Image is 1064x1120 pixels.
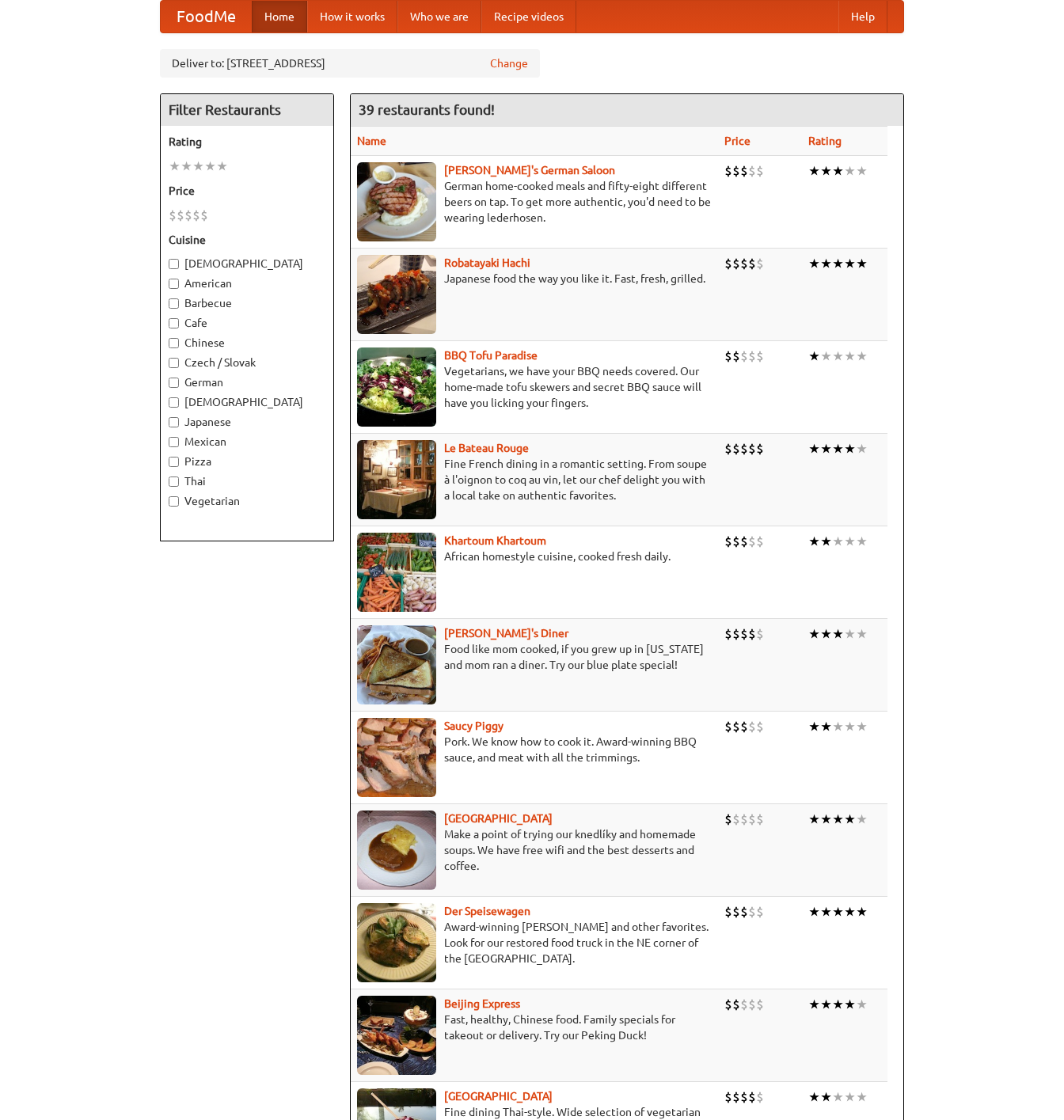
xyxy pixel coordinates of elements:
li: ★ [844,162,856,180]
p: Food like mom cooked, if you grew up in [US_STATE] and mom ran a diner. Try our blue plate special! [357,641,712,673]
a: Home [252,1,307,32]
label: German [169,374,325,390]
li: $ [732,996,740,1013]
li: $ [724,347,732,365]
li: $ [756,255,764,272]
a: [GEOGRAPHIC_DATA] [444,1090,553,1103]
a: Saucy Piggy [444,719,503,732]
li: ★ [832,533,844,550]
li: ★ [832,718,844,735]
li: $ [748,1088,756,1106]
li: ★ [808,255,820,272]
li: $ [732,811,740,828]
p: Award-winning [PERSON_NAME] and other favorites. Look for our restored food truck in the NE corne... [357,919,712,966]
label: Vegetarian [169,493,325,509]
li: $ [169,207,177,224]
li: $ [740,440,748,457]
li: $ [756,811,764,828]
li: $ [740,533,748,550]
input: Chinese [169,338,179,348]
li: $ [748,347,756,365]
label: American [169,275,325,291]
a: Help [838,1,887,32]
li: ★ [808,811,820,828]
li: ★ [808,533,820,550]
p: African homestyle cuisine, cooked fresh daily. [357,549,712,564]
li: ★ [856,718,868,735]
li: ★ [832,347,844,365]
li: ★ [844,903,856,921]
li: $ [732,162,740,180]
li: $ [748,811,756,828]
li: $ [740,903,748,921]
b: Beijing Express [444,997,520,1010]
li: ★ [820,811,832,828]
li: ★ [820,996,832,1013]
li: ★ [856,996,868,1013]
ng-pluralize: 39 restaurants found! [359,102,495,117]
label: Chinese [169,335,325,351]
p: Pork. We know how to cook it. Award-winning BBQ sauce, and meat with all the trimmings. [357,734,712,765]
li: ★ [856,1088,868,1106]
li: ★ [856,347,868,365]
label: Pizza [169,454,325,469]
li: $ [756,440,764,457]
li: $ [740,347,748,365]
b: [PERSON_NAME]'s German Saloon [444,164,615,177]
li: $ [732,347,740,365]
li: $ [748,440,756,457]
label: Barbecue [169,295,325,311]
li: $ [732,533,740,550]
li: $ [732,718,740,735]
a: Change [490,55,528,71]
li: ★ [820,440,832,457]
li: ★ [820,718,832,735]
li: $ [724,162,732,180]
input: Czech / Slovak [169,358,179,368]
li: $ [192,207,200,224]
p: German home-cooked meals and fifty-eight different beers on tap. To get more authentic, you'd nee... [357,178,712,226]
li: $ [748,162,756,180]
label: Thai [169,473,325,489]
li: $ [732,255,740,272]
img: tofuparadise.jpg [357,347,436,427]
li: $ [756,533,764,550]
li: ★ [169,158,180,175]
a: BBQ Tofu Paradise [444,349,538,362]
li: $ [740,996,748,1013]
li: $ [724,718,732,735]
li: ★ [820,347,832,365]
a: FoodMe [161,1,252,32]
li: ★ [204,158,216,175]
li: ★ [844,533,856,550]
li: $ [740,255,748,272]
input: German [169,378,179,388]
li: ★ [844,1088,856,1106]
a: [GEOGRAPHIC_DATA] [444,812,553,825]
li: $ [724,811,732,828]
img: speisewagen.jpg [357,903,436,982]
li: $ [732,903,740,921]
input: American [169,279,179,289]
li: ★ [832,162,844,180]
li: $ [740,1088,748,1106]
li: $ [177,207,184,224]
li: $ [756,996,764,1013]
li: ★ [856,811,868,828]
a: Khartoum Khartoum [444,534,546,547]
li: ★ [808,996,820,1013]
input: Mexican [169,437,179,447]
img: beijing.jpg [357,996,436,1075]
h5: Price [169,183,325,199]
li: ★ [832,903,844,921]
li: ★ [808,1088,820,1106]
li: $ [724,440,732,457]
a: Who we are [397,1,481,32]
li: $ [748,718,756,735]
li: ★ [820,1088,832,1106]
li: ★ [832,255,844,272]
a: Price [724,135,750,147]
li: $ [724,255,732,272]
p: Fast, healthy, Chinese food. Family specials for takeout or delivery. Try our Peking Duck! [357,1012,712,1043]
